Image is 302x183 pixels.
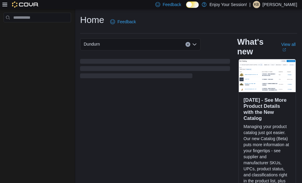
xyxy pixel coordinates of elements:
[249,1,251,8] p: |
[108,16,138,28] a: Feedback
[185,42,190,47] button: Clear input
[4,24,71,38] nav: Complex example
[80,14,104,26] h1: Home
[237,37,274,56] h2: What's new
[84,40,100,48] span: Dundurn
[254,1,259,8] span: KB
[210,1,247,8] p: Enjoy Your Session!
[163,2,181,8] span: Feedback
[281,42,297,52] a: View allExternal link
[244,97,291,121] h3: [DATE] - See More Product Details with the New Catalog
[263,1,297,8] p: [PERSON_NAME]
[253,1,260,8] div: Kaitlyn Brennan
[192,42,197,47] button: Open list of options
[282,48,286,52] svg: External link
[117,19,136,25] span: Feedback
[80,60,230,79] span: Loading
[12,2,39,8] img: Cova
[186,2,199,8] input: Dark Mode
